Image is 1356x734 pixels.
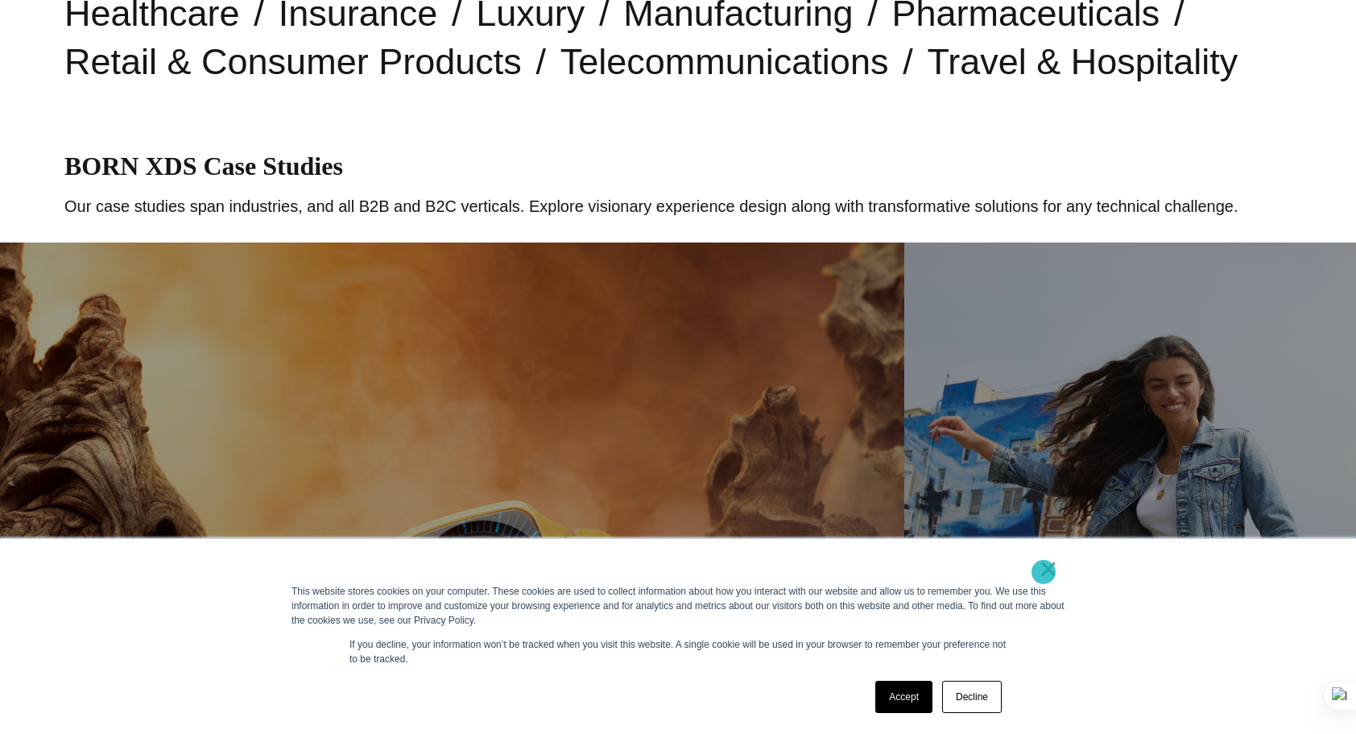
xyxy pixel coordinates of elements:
[927,41,1238,82] a: Travel & Hospitality
[349,637,1007,666] p: If you decline, your information won’t be tracked when you visit this website. A single cookie wi...
[64,151,1292,181] h1: BORN XDS Case Studies
[64,194,1292,218] p: Our case studies span industries, and all B2B and B2C verticals. Explore visionary experience des...
[560,41,889,82] a: Telecommunications
[64,41,522,82] a: Retail & Consumer Products
[942,681,1002,713] a: Decline
[1039,562,1058,576] a: ×
[875,681,932,713] a: Accept
[291,584,1065,628] div: This website stores cookies on your computer. These cookies are used to collect information about...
